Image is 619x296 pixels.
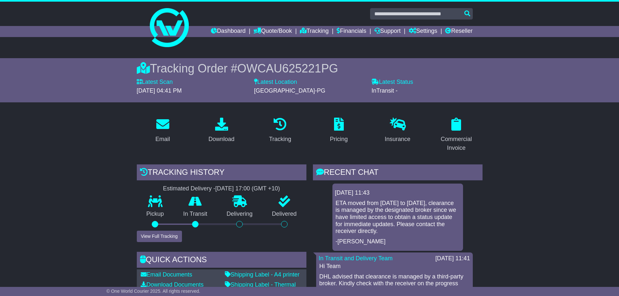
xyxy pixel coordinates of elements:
a: Download Documents [141,281,204,288]
p: Delivered [262,211,306,218]
span: © One World Courier 2025. All rights reserved. [107,289,200,294]
div: Email [155,135,170,144]
a: In Transit and Delivery Team [319,255,393,262]
div: Tracking history [137,164,306,182]
p: In Transit [174,211,217,218]
p: ETA moved from [DATE] to [DATE], clearance is managed by the designated broker since we have limi... [336,200,460,235]
a: Tracking [300,26,329,37]
a: Reseller [445,26,472,37]
div: Estimated Delivery - [137,185,306,192]
a: Pricing [326,115,352,146]
div: Tracking Order # [137,61,483,75]
div: Commercial Invoice [434,135,478,152]
a: Insurance [380,115,415,146]
div: [DATE] 11:43 [335,189,460,197]
div: Quick Actions [137,252,306,269]
a: Financials [337,26,366,37]
a: Tracking [265,115,295,146]
a: Shipping Label - A4 printer [225,271,300,278]
label: Latest Location [254,79,297,86]
div: Insurance [385,135,410,144]
a: Email [151,115,174,146]
span: [GEOGRAPHIC_DATA]-PG [254,87,325,94]
a: Download [204,115,239,146]
a: Dashboard [211,26,246,37]
label: Latest Status [371,79,413,86]
button: View Full Tracking [137,231,182,242]
p: -[PERSON_NAME] [336,238,460,245]
span: InTransit - [371,87,397,94]
div: RECENT CHAT [313,164,483,182]
div: [DATE] 17:00 (GMT +10) [215,185,280,192]
a: Support [374,26,401,37]
a: Settings [409,26,437,37]
p: Hi Team [319,263,470,270]
p: Pickup [137,211,174,218]
span: OWCAU625221PG [237,62,338,75]
a: Quote/Book [253,26,292,37]
label: Latest Scan [137,79,173,86]
a: Commercial Invoice [430,115,483,155]
a: Email Documents [141,271,192,278]
div: Pricing [330,135,348,144]
a: Shipping Label - Thermal printer [225,281,296,295]
p: Delivering [217,211,263,218]
div: Download [208,135,234,144]
div: [DATE] 11:41 [435,255,470,262]
div: Tracking [269,135,291,144]
span: [DATE] 04:41 PM [137,87,182,94]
